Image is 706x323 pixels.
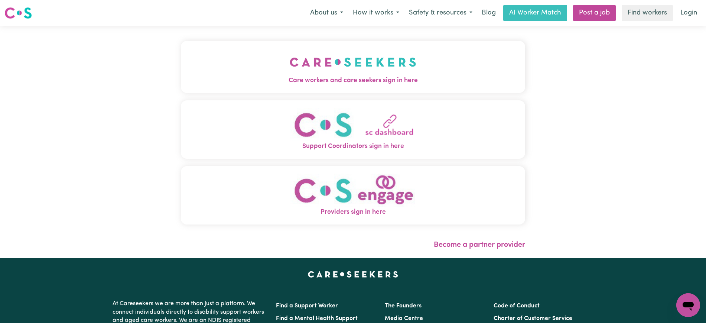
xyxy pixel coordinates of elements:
span: Care workers and care seekers sign in here [181,76,525,85]
a: AI Worker Match [503,5,567,21]
a: Find a Support Worker [276,303,338,309]
button: About us [305,5,348,21]
a: Careseekers home page [308,271,398,277]
a: Login [676,5,702,21]
button: How it works [348,5,404,21]
a: Post a job [573,5,616,21]
a: Become a partner provider [434,241,525,249]
img: Careseekers logo [4,6,32,20]
span: Providers sign in here [181,207,525,217]
a: Blog [477,5,500,21]
button: Support Coordinators sign in here [181,100,525,159]
span: Support Coordinators sign in here [181,142,525,151]
a: Media Centre [385,316,423,322]
a: The Founders [385,303,422,309]
a: Code of Conduct [494,303,540,309]
a: Careseekers logo [4,4,32,22]
a: Find workers [622,5,673,21]
button: Providers sign in here [181,166,525,225]
a: Charter of Customer Service [494,316,572,322]
button: Care workers and care seekers sign in here [181,41,525,93]
iframe: Button to launch messaging window [676,293,700,317]
button: Safety & resources [404,5,477,21]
